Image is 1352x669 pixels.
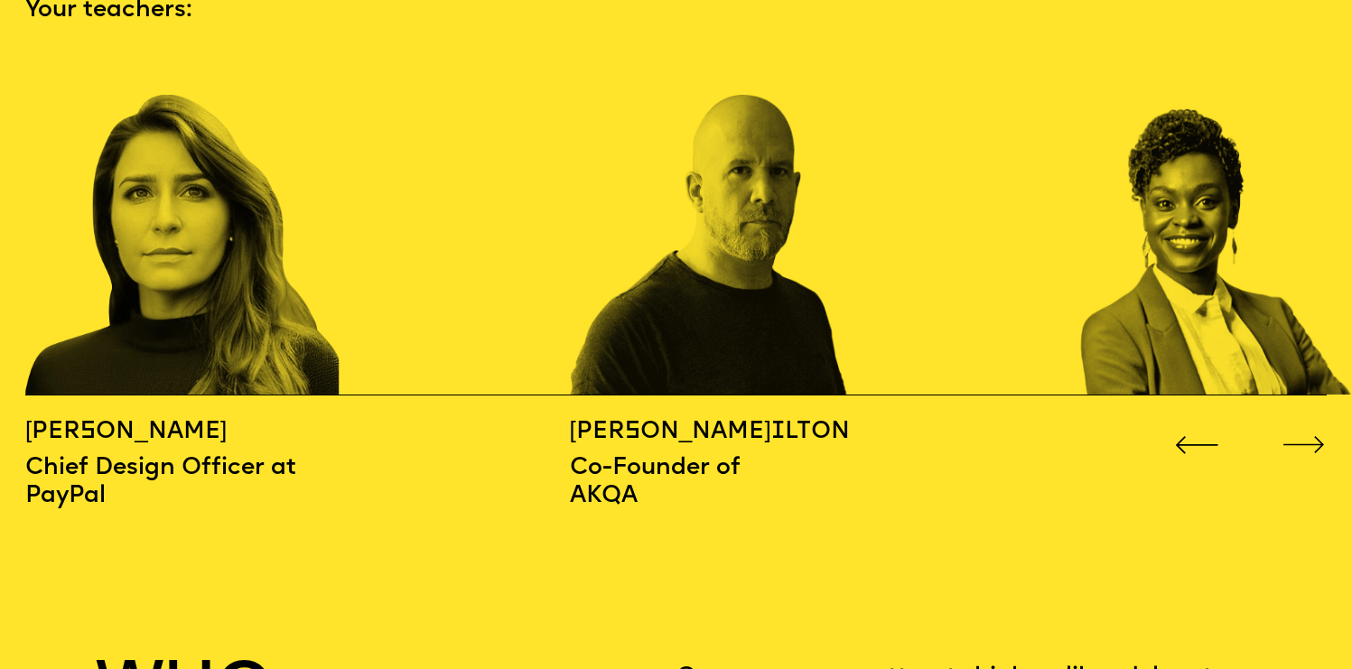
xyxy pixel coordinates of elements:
[25,417,570,449] p: [PERSON_NAME]
[25,449,570,511] p: Chief Design Officer at PayPal
[1282,430,1327,448] button: Go to next slide
[570,417,1081,449] p: [PERSON_NAME] lton
[570,449,1081,511] p: Co-Founder of AKQA
[1175,430,1219,448] button: Go to previous slide
[771,420,785,444] span: i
